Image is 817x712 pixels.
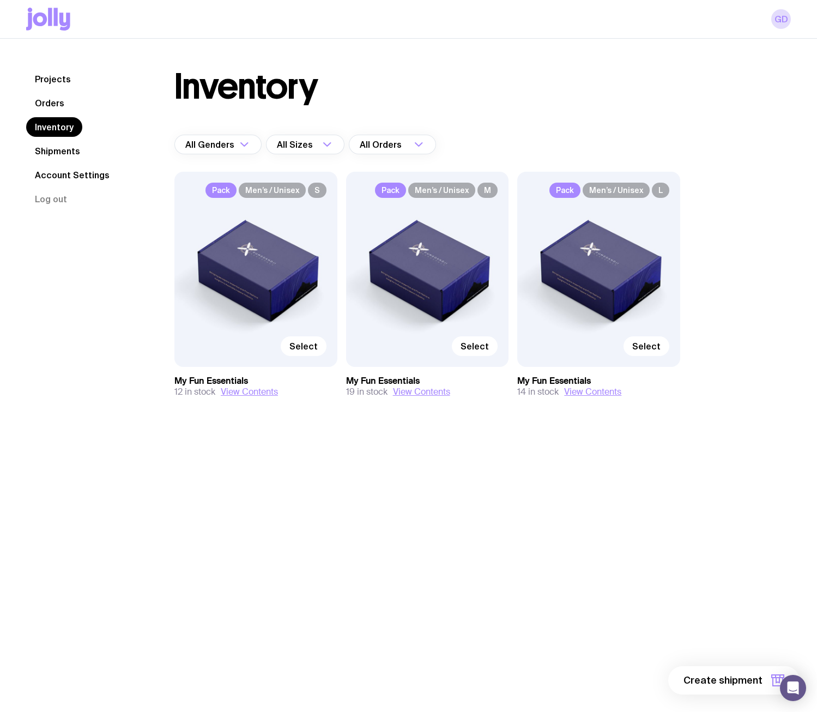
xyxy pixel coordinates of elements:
[683,674,762,687] span: Create shipment
[174,376,337,387] h3: My Fun Essentials
[549,183,580,198] span: Pack
[26,141,89,161] a: Shipments
[26,117,82,137] a: Inventory
[517,376,680,387] h3: My Fun Essentials
[308,183,326,198] span: S
[174,135,262,154] div: Search for option
[26,93,73,113] a: Orders
[185,135,237,154] span: All Genders
[517,387,559,397] span: 14 in stock
[652,183,669,198] span: L
[408,183,475,198] span: Men’s / Unisex
[266,135,344,154] div: Search for option
[632,341,661,352] span: Select
[346,387,388,397] span: 19 in stock
[26,165,118,185] a: Account Settings
[221,387,278,397] button: View Contents
[477,183,498,198] span: M
[780,675,806,701] div: Open Intercom Messenger
[26,189,76,209] button: Log out
[349,135,436,154] div: Search for option
[289,341,318,352] span: Select
[277,135,315,154] span: All Sizes
[174,387,215,397] span: 12 in stock
[668,666,800,695] button: Create shipment
[315,135,319,154] input: Search for option
[393,387,450,397] button: View Contents
[360,135,404,154] span: All Orders
[205,183,237,198] span: Pack
[174,69,318,104] h1: Inventory
[583,183,650,198] span: Men’s / Unisex
[461,341,489,352] span: Select
[404,135,411,154] input: Search for option
[26,69,80,89] a: Projects
[771,9,791,29] a: GD
[239,183,306,198] span: Men’s / Unisex
[564,387,621,397] button: View Contents
[346,376,509,387] h3: My Fun Essentials
[375,183,406,198] span: Pack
